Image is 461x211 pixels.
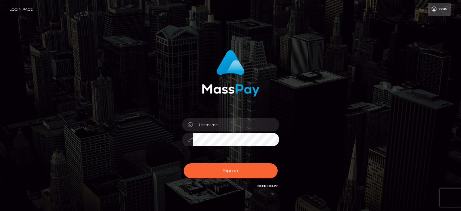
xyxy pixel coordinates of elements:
[9,3,33,16] a: Login Page
[257,184,278,188] a: Need Help?
[184,163,278,178] button: Sign in
[202,50,259,97] img: MassPay Login
[193,118,279,131] input: Username...
[428,3,451,16] a: Login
